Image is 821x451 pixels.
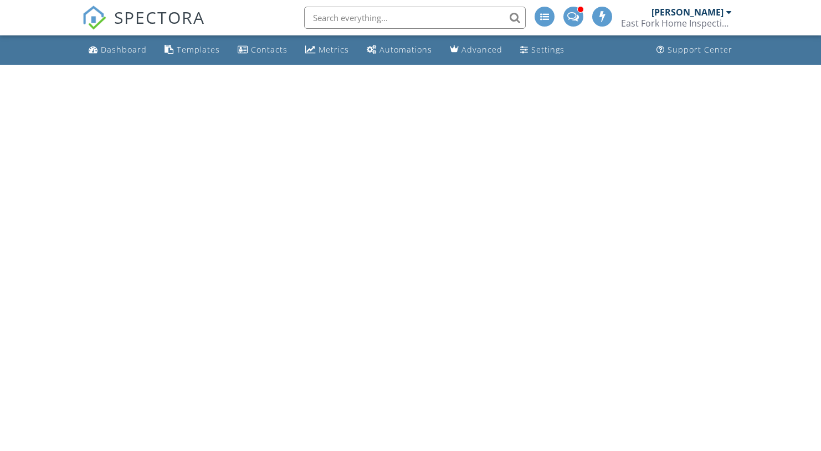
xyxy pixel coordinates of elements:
[251,44,288,55] div: Contacts
[82,15,205,38] a: SPECTORA
[445,40,507,60] a: Advanced
[160,40,224,60] a: Templates
[319,44,349,55] div: Metrics
[114,6,205,29] span: SPECTORA
[651,7,723,18] div: [PERSON_NAME]
[516,40,569,60] a: Settings
[233,40,292,60] a: Contacts
[362,40,437,60] a: Automations (Advanced)
[301,40,353,60] a: Metrics
[652,40,737,60] a: Support Center
[621,18,732,29] div: East Fork Home Inspections
[668,44,732,55] div: Support Center
[531,44,565,55] div: Settings
[84,40,151,60] a: Dashboard
[82,6,106,30] img: The Best Home Inspection Software - Spectora
[177,44,220,55] div: Templates
[379,44,432,55] div: Automations
[461,44,502,55] div: Advanced
[101,44,147,55] div: Dashboard
[304,7,526,29] input: Search everything...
